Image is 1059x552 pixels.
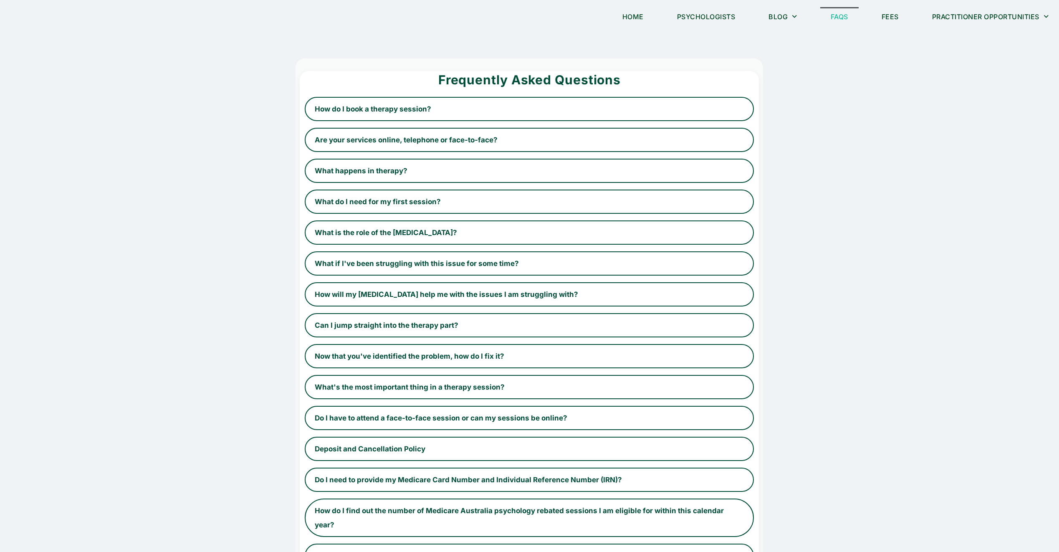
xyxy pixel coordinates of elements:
button: Now that you've identified the problem, how do I fix it? [305,344,754,368]
h1: Frequently Asked Questions [305,71,754,89]
button: Deposit and Cancellation Policy [305,437,754,461]
button: What happens in therapy? [305,159,754,183]
button: Do I need to provide my Medicare Card Number and Individual Reference Number (IRN)? [305,468,754,492]
button: What if I've been struggling with this issue for some time? [305,251,754,276]
button: What do I need for my first session? [305,190,754,214]
a: Fees [871,7,909,26]
button: What is the role of the [MEDICAL_DATA]? [305,220,754,245]
button: Are your services online, telephone or face-to-face? [305,128,754,152]
button: How will my [MEDICAL_DATA] help me with the issues I am struggling with? [305,282,754,306]
button: What's the most important thing in a therapy session? [305,375,754,399]
a: Home [612,7,654,26]
a: Psychologists [667,7,746,26]
button: How do I book a therapy session? [305,97,754,121]
a: FAQs [820,7,859,26]
button: Do I have to attend a face-to-face session or can my sessions be online? [305,406,754,430]
a: Blog [758,7,808,26]
button: Can I jump straight into the therapy part? [305,313,754,337]
button: How do I find out the number of Medicare Australia psychology rebated sessions I am eligible for ... [305,499,754,537]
